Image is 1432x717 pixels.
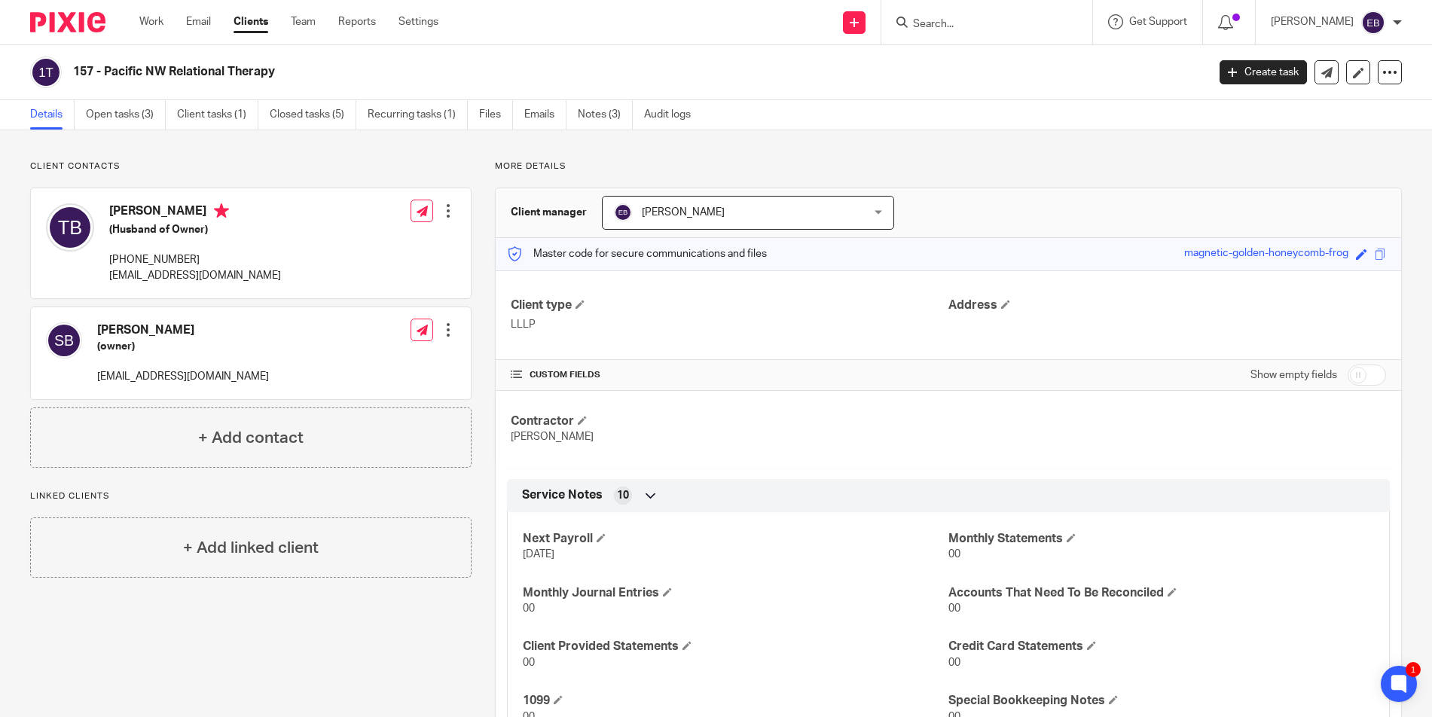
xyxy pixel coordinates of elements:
span: 10 [617,488,629,503]
img: svg%3E [1361,11,1385,35]
h4: Client type [511,297,948,313]
a: Details [30,100,75,130]
img: svg%3E [46,203,94,252]
p: Linked clients [30,490,472,502]
h4: [PERSON_NAME] [109,203,281,222]
h4: Accounts That Need To Be Reconciled [948,585,1374,601]
h4: Address [948,297,1386,313]
a: Work [139,14,163,29]
a: Notes (3) [578,100,633,130]
a: Email [186,14,211,29]
h4: CUSTOM FIELDS [511,369,948,381]
a: Open tasks (3) [86,100,166,130]
span: Service Notes [522,487,603,503]
a: Emails [524,100,566,130]
i: Primary [214,203,229,218]
div: 1 [1406,662,1421,677]
span: 00 [523,603,535,614]
a: Create task [1220,60,1307,84]
p: [PERSON_NAME] [1271,14,1354,29]
h4: Special Bookkeeping Notes [948,693,1374,709]
h4: Monthly Statements [948,531,1374,547]
h4: + Add contact [198,426,304,450]
span: 00 [948,549,960,560]
a: Settings [398,14,438,29]
h4: Credit Card Statements [948,639,1374,654]
h4: [PERSON_NAME] [97,322,269,338]
h4: Monthly Journal Entries [523,585,948,601]
p: [EMAIL_ADDRESS][DOMAIN_NAME] [109,268,281,283]
input: Search [911,18,1047,32]
a: Reports [338,14,376,29]
img: svg%3E [614,203,632,221]
span: 00 [523,658,535,668]
p: LLLP [511,317,948,332]
img: Pixie [30,12,105,32]
h4: Contractor [511,413,948,429]
span: 00 [948,658,960,668]
a: Clients [234,14,268,29]
p: [EMAIL_ADDRESS][DOMAIN_NAME] [97,369,269,384]
img: svg%3E [30,56,62,88]
a: Recurring tasks (1) [368,100,468,130]
h5: (owner) [97,339,269,354]
a: Team [291,14,316,29]
p: Client contacts [30,160,472,172]
p: [PHONE_NUMBER] [109,252,281,267]
h2: 157 - Pacific NW Relational Therapy [73,64,972,80]
span: [PERSON_NAME] [642,207,725,218]
label: Show empty fields [1250,368,1337,383]
div: magnetic-golden-honeycomb-frog [1184,246,1348,263]
h4: 1099 [523,693,948,709]
p: Master code for secure communications and files [507,246,767,261]
p: More details [495,160,1402,172]
span: [PERSON_NAME] [511,432,594,442]
h5: (Husband of Owner) [109,222,281,237]
a: Closed tasks (5) [270,100,356,130]
h4: Next Payroll [523,531,948,547]
h3: Client manager [511,205,587,220]
span: 00 [948,603,960,614]
a: Client tasks (1) [177,100,258,130]
img: svg%3E [46,322,82,358]
a: Audit logs [644,100,702,130]
a: Files [479,100,513,130]
span: Get Support [1129,17,1187,27]
h4: Client Provided Statements [523,639,948,654]
span: [DATE] [523,549,554,560]
h4: + Add linked client [183,536,319,560]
